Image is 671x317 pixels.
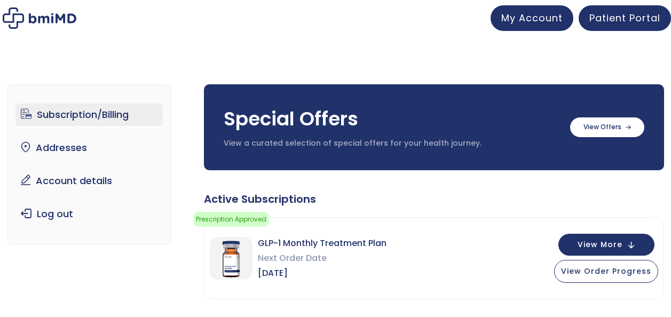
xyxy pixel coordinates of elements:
[578,241,622,248] span: View More
[7,84,171,244] nav: Account pages
[589,11,660,25] span: Patient Portal
[561,266,651,276] span: View Order Progress
[15,137,163,159] a: Addresses
[554,260,658,283] button: View Order Progress
[491,5,573,31] a: My Account
[193,212,269,227] span: Prescription Approved
[258,236,386,251] span: GLP-1 Monthly Treatment Plan
[15,170,163,192] a: Account details
[258,266,386,281] span: [DATE]
[501,11,563,25] span: My Account
[204,192,664,207] div: Active Subscriptions
[558,234,654,256] button: View More
[15,104,163,126] a: Subscription/Billing
[224,106,559,132] h3: Special Offers
[224,138,559,149] p: View a curated selection of special offers for your health journey.
[579,5,671,31] a: Patient Portal
[258,251,386,266] span: Next Order Date
[15,203,163,225] a: Log out
[3,7,76,29] img: My account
